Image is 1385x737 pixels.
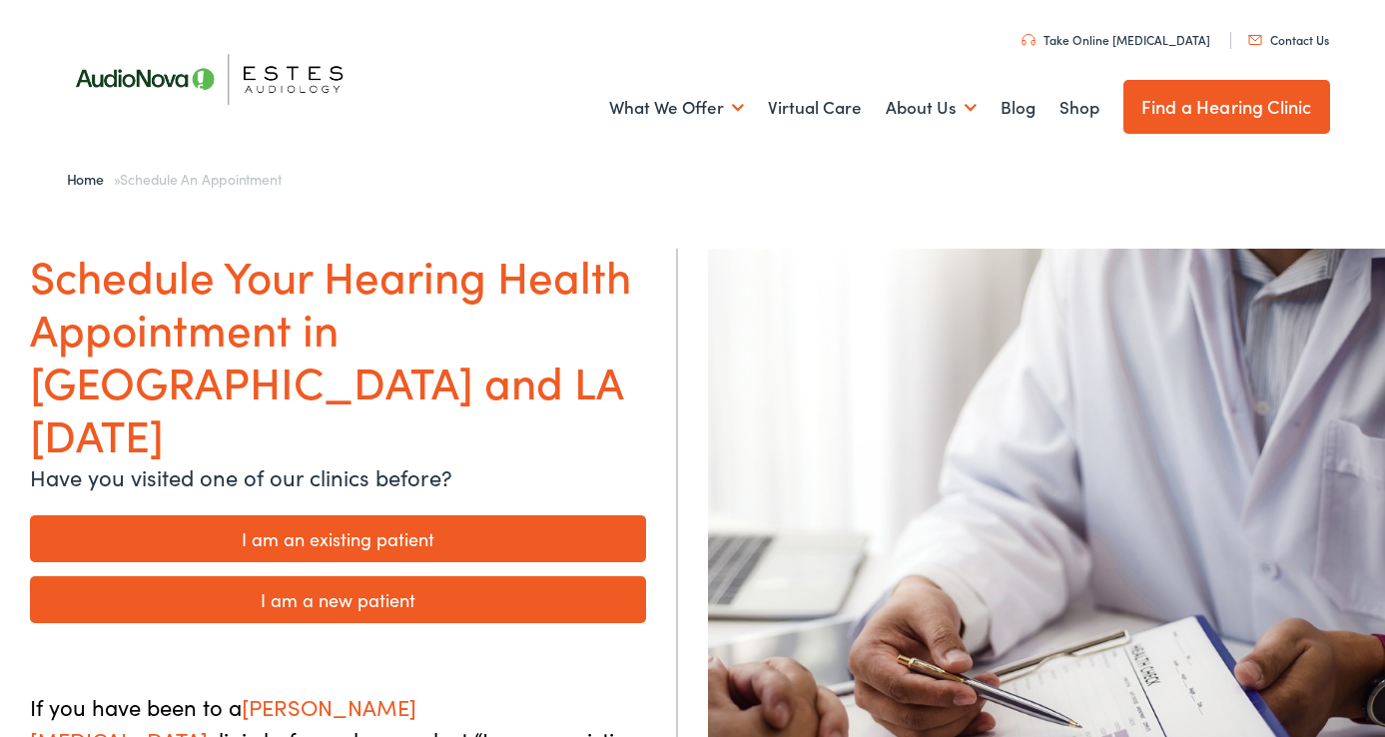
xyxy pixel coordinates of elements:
[30,515,646,562] a: I am an existing patient
[30,460,646,493] p: Have you visited one of our clinics before?
[120,169,281,189] span: Schedule an Appointment
[30,249,646,459] h1: Schedule Your Hearing Health Appointment in [GEOGRAPHIC_DATA] and LA [DATE]
[609,71,744,145] a: What We Offer
[67,169,114,189] a: Home
[67,169,282,189] span: »
[1248,31,1329,48] a: Contact Us
[1001,71,1036,145] a: Blog
[768,71,862,145] a: Virtual Care
[886,71,977,145] a: About Us
[1022,31,1210,48] a: Take Online [MEDICAL_DATA]
[30,576,646,623] a: I am a new patient
[1123,80,1330,134] a: Find a Hearing Clinic
[1059,71,1099,145] a: Shop
[1248,35,1262,45] img: utility icon
[1022,34,1036,46] img: utility icon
